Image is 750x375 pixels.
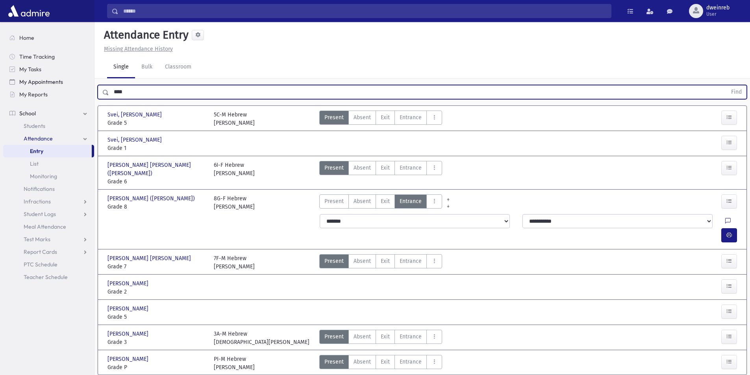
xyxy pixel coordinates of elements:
div: AttTypes [319,355,442,371]
span: Exit [381,164,390,172]
span: Notifications [24,185,55,192]
a: Missing Attendance History [101,46,173,52]
div: 3A-M Hebrew [DEMOGRAPHIC_DATA][PERSON_NAME] [214,330,309,346]
span: Entry [30,148,43,155]
a: School [3,107,94,120]
span: Entrance [400,333,422,341]
u: Missing Attendance History [104,46,173,52]
span: My Tasks [19,66,41,73]
span: Absent [354,164,371,172]
input: Search [119,4,611,18]
span: Present [324,197,344,205]
span: Absent [354,197,371,205]
a: Attendance [3,132,94,145]
span: dweinreb [706,5,730,11]
span: Grade 3 [107,338,206,346]
span: Entrance [400,164,422,172]
span: Grade 8 [107,203,206,211]
span: [PERSON_NAME] ([PERSON_NAME]) [107,194,196,203]
a: Classroom [159,56,198,78]
div: 7F-M Hebrew [PERSON_NAME] [214,254,255,271]
a: My Appointments [3,76,94,88]
span: Grade 2 [107,288,206,296]
a: PTC Schedule [3,258,94,271]
span: Exit [381,197,390,205]
a: Student Logs [3,208,94,220]
div: PI-M Hebrew [PERSON_NAME] [214,355,255,371]
span: Entrance [400,197,422,205]
span: Students [24,122,45,129]
span: Present [324,164,344,172]
a: My Tasks [3,63,94,76]
div: 6I-F Hebrew [PERSON_NAME] [214,161,255,186]
div: AttTypes [319,330,442,346]
span: [PERSON_NAME] [107,279,150,288]
div: AttTypes [319,111,442,127]
span: Entrance [400,257,422,265]
button: Find [726,85,746,99]
span: Present [324,257,344,265]
span: User [706,11,730,17]
span: List [30,160,39,167]
a: My Reports [3,88,94,101]
a: Meal Attendance [3,220,94,233]
div: 8G-F Hebrew [PERSON_NAME] [214,194,255,211]
span: Monitoring [30,173,57,180]
span: PTC Schedule [24,261,57,268]
span: Report Cards [24,248,57,255]
span: Time Tracking [19,53,55,60]
span: Present [324,113,344,122]
span: Meal Attendance [24,223,66,230]
a: Monitoring [3,170,94,183]
span: Grade 7 [107,262,206,271]
span: Exit [381,333,390,341]
span: Svei, [PERSON_NAME] [107,111,163,119]
a: Bulk [135,56,159,78]
a: Infractions [3,195,94,208]
span: Absent [354,358,371,366]
span: Teacher Schedule [24,273,68,281]
span: Student Logs [24,211,56,218]
span: Exit [381,358,390,366]
a: Single [107,56,135,78]
span: Absent [354,113,371,122]
span: Grade 6 [107,177,206,186]
a: Home [3,31,94,44]
div: AttTypes [319,161,442,186]
span: Present [324,358,344,366]
div: 5C-M Hebrew [PERSON_NAME] [214,111,255,127]
a: Notifications [3,183,94,195]
span: Absent [354,333,371,341]
span: Attendance [24,135,53,142]
a: List [3,157,94,170]
span: Infractions [24,198,51,205]
a: Time Tracking [3,50,94,63]
span: My Reports [19,91,48,98]
a: Report Cards [3,246,94,258]
span: School [19,110,36,117]
h5: Attendance Entry [101,28,189,42]
span: [PERSON_NAME] [107,305,150,313]
span: Entrance [400,113,422,122]
span: [PERSON_NAME] [107,330,150,338]
span: Grade 5 [107,313,206,321]
span: Grade 5 [107,119,206,127]
span: Svei, [PERSON_NAME] [107,136,163,144]
span: My Appointments [19,78,63,85]
img: AdmirePro [6,3,52,19]
a: Teacher Schedule [3,271,94,283]
span: Test Marks [24,236,50,243]
span: [PERSON_NAME] [PERSON_NAME] ([PERSON_NAME]) [107,161,206,177]
span: Present [324,333,344,341]
span: Grade P [107,363,206,371]
span: Absent [354,257,371,265]
a: Test Marks [3,233,94,246]
span: Home [19,34,34,41]
span: Grade 1 [107,144,206,152]
div: AttTypes [319,194,442,211]
a: Entry [3,145,92,157]
span: Exit [381,257,390,265]
span: [PERSON_NAME] [107,355,150,363]
span: Exit [381,113,390,122]
span: [PERSON_NAME] [PERSON_NAME] [107,254,193,262]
